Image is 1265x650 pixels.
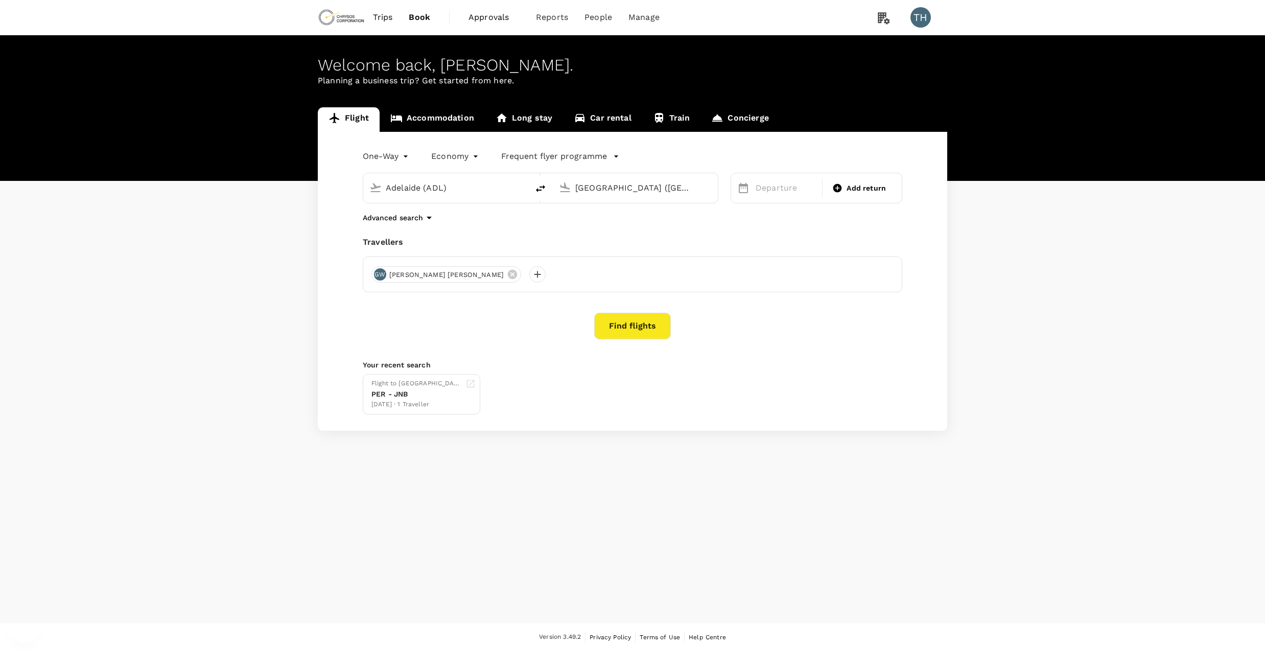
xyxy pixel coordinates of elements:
[594,313,671,339] button: Find flights
[371,389,461,400] div: PER - JNB
[689,632,726,643] a: Help Centre
[521,187,523,189] button: Open
[501,150,607,163] p: Frequent flyer programme
[536,11,568,24] span: Reports
[501,150,619,163] button: Frequent flyer programme
[318,75,947,87] p: Planning a business trip? Get started from here.
[640,634,680,641] span: Terms of Use
[528,176,553,201] button: delete
[575,180,696,196] input: Going to
[371,379,461,389] div: Flight to [GEOGRAPHIC_DATA]
[485,107,563,132] a: Long stay
[847,183,886,194] span: Add return
[380,107,485,132] a: Accommodation
[409,11,430,24] span: Book
[363,213,423,223] p: Advanced search
[756,182,816,194] p: Departure
[373,11,393,24] span: Trips
[363,236,902,248] div: Travellers
[590,632,631,643] a: Privacy Policy
[642,107,701,132] a: Train
[371,266,521,283] div: GW[PERSON_NAME] [PERSON_NAME]
[563,107,642,132] a: Car rental
[584,11,612,24] span: People
[363,212,435,224] button: Advanced search
[711,187,713,189] button: Open
[590,634,631,641] span: Privacy Policy
[318,107,380,132] a: Flight
[539,632,581,642] span: Version 3.49.2
[386,180,507,196] input: Depart from
[363,360,902,370] p: Your recent search
[468,11,520,24] span: Approvals
[363,148,411,165] div: One-Way
[640,632,680,643] a: Terms of Use
[689,634,726,641] span: Help Centre
[371,400,461,410] div: [DATE] · 1 Traveller
[318,6,365,29] img: Chrysos Corporation
[910,7,931,28] div: TH
[318,56,947,75] div: Welcome back , [PERSON_NAME] .
[431,148,481,165] div: Economy
[374,268,386,281] div: GW
[8,609,41,642] iframe: Button to launch messaging window
[628,11,660,24] span: Manage
[383,270,510,280] span: [PERSON_NAME] [PERSON_NAME]
[700,107,779,132] a: Concierge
